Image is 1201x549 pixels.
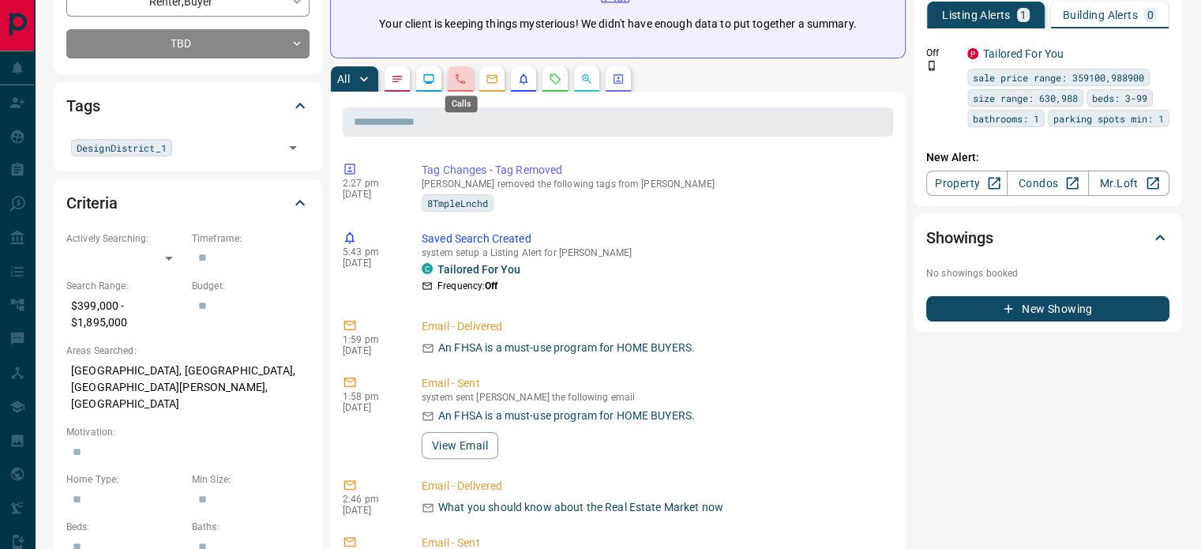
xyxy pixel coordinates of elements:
p: [DATE] [343,402,398,413]
p: [GEOGRAPHIC_DATA], [GEOGRAPHIC_DATA], [GEOGRAPHIC_DATA][PERSON_NAME], [GEOGRAPHIC_DATA] [66,358,310,417]
button: New Showing [926,296,1169,322]
p: 5:43 pm [343,246,398,258]
div: Showings [926,219,1169,257]
p: Off [926,46,958,60]
span: DesignDistrict_1 [77,140,167,156]
p: 2:46 pm [343,494,398,505]
p: Timeframe: [192,231,310,246]
span: sale price range: 359100,988900 [973,70,1144,85]
p: Areas Searched: [66,344,310,358]
a: Tailored For You [437,263,520,276]
svg: Opportunities [580,73,593,85]
svg: Calls [454,73,467,85]
span: beds: 3-99 [1092,90,1147,106]
p: 0 [1147,9,1154,21]
p: Beds: [66,520,184,534]
p: system sent [PERSON_NAME] the following email [422,392,887,403]
p: [DATE] [343,258,398,269]
p: Building Alerts [1063,9,1138,21]
svg: Requests [549,73,561,85]
p: 1 [1020,9,1026,21]
div: Criteria [66,184,310,222]
div: Tags [66,87,310,125]
h2: Criteria [66,190,118,216]
svg: Emails [486,73,498,85]
p: Search Range: [66,279,184,293]
p: Your client is keeping things mysterious! We didn't have enough data to put together a summary. [379,16,856,32]
p: 1:58 pm [343,391,398,402]
p: Actively Searching: [66,231,184,246]
p: What you should know about the Real Estate Market now [438,499,723,516]
button: Open [282,137,304,159]
span: bathrooms: 1 [973,111,1039,126]
p: Budget: [192,279,310,293]
div: property.ca [967,48,978,59]
p: Home Type: [66,472,184,487]
svg: Push Notification Only [926,60,937,71]
p: Email - Sent [422,375,887,392]
p: 1:59 pm [343,334,398,345]
p: Email - Delivered [422,318,887,335]
p: [DATE] [343,505,398,516]
svg: Notes [391,73,403,85]
p: Tag Changes - Tag Removed [422,162,887,179]
p: Frequency: [437,279,497,293]
div: TBD [66,29,310,58]
p: Baths: [192,520,310,534]
p: [PERSON_NAME] removed the following tags from [PERSON_NAME] [422,179,887,190]
h2: Tags [66,93,99,118]
p: [DATE] [343,189,398,200]
svg: Lead Browsing Activity [422,73,435,85]
a: Tailored For You [983,47,1064,60]
p: Min Size: [192,472,310,487]
p: Motivation: [66,425,310,439]
p: An FHSA is a must-use program for HOME BUYERS. [438,340,695,356]
p: system setup a Listing Alert for [PERSON_NAME] [422,247,887,258]
p: 2:27 pm [343,178,398,189]
div: Calls [445,96,478,112]
p: Saved Search Created [422,231,887,247]
a: Property [926,171,1008,196]
div: condos.ca [422,263,433,274]
p: No showings booked [926,266,1169,280]
svg: Agent Actions [612,73,625,85]
a: Condos [1007,171,1088,196]
strong: Off [485,280,497,291]
p: $399,000 - $1,895,000 [66,293,184,336]
span: size range: 630,988 [973,90,1078,106]
p: An FHSA is a must-use program for HOME BUYERS. [438,408,695,424]
p: Listing Alerts [942,9,1011,21]
p: New Alert: [926,149,1169,166]
a: Mr.Loft [1088,171,1169,196]
button: View Email [422,432,498,459]
span: 8TmpleLnchd [427,195,488,211]
span: parking spots min: 1 [1053,111,1164,126]
h2: Showings [926,225,993,250]
svg: Listing Alerts [517,73,530,85]
p: Email - Delivered [422,478,887,494]
p: All [337,73,350,85]
p: [DATE] [343,345,398,356]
